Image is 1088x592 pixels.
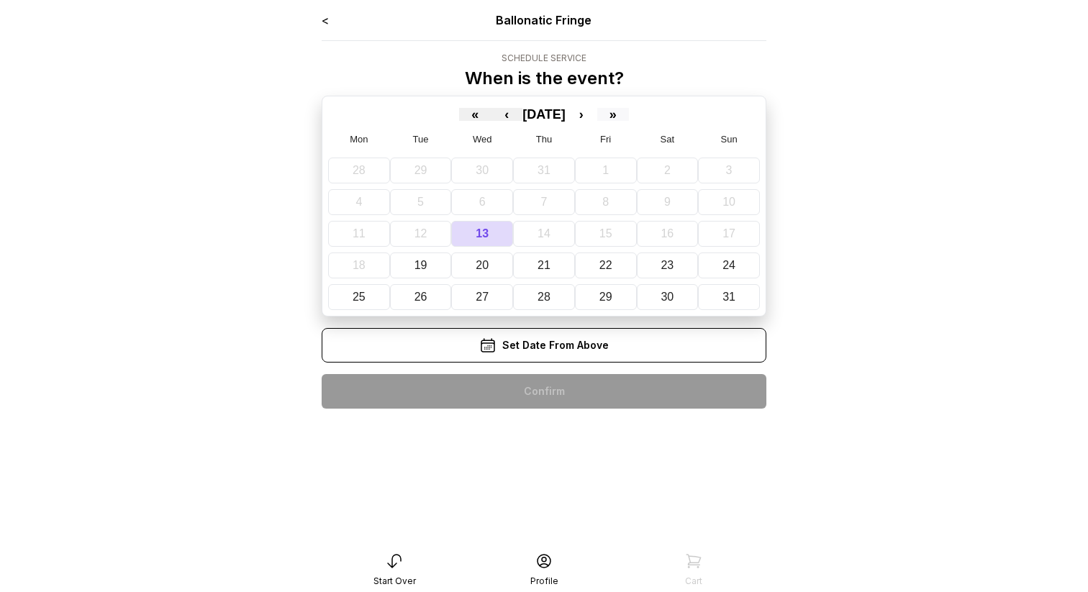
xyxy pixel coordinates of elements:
abbr: August 17, 2025 [722,227,735,240]
abbr: August 19, 2025 [414,259,427,271]
abbr: Wednesday [473,134,492,145]
abbr: July 31, 2025 [538,164,550,176]
button: August 14, 2025 [513,221,575,247]
abbr: August 30, 2025 [661,291,674,303]
button: August 10, 2025 [698,189,760,215]
button: August 31, 2025 [698,284,760,310]
abbr: Friday [600,134,611,145]
abbr: August 12, 2025 [414,227,427,240]
abbr: August 23, 2025 [661,259,674,271]
button: August 25, 2025 [328,284,390,310]
button: › [566,108,597,121]
abbr: August 7, 2025 [541,196,548,208]
button: August 4, 2025 [328,189,390,215]
button: « [459,108,491,121]
button: August 16, 2025 [637,221,699,247]
button: August 29, 2025 [575,284,637,310]
button: August 12, 2025 [390,221,452,247]
abbr: August 29, 2025 [599,291,612,303]
button: July 29, 2025 [390,158,452,183]
abbr: Monday [350,134,368,145]
button: August 15, 2025 [575,221,637,247]
p: When is the event? [465,67,624,90]
abbr: August 13, 2025 [476,227,489,240]
button: August 9, 2025 [637,189,699,215]
button: August 26, 2025 [390,284,452,310]
div: Ballonatic Fringe [411,12,678,29]
abbr: Saturday [661,134,675,145]
div: Profile [530,575,558,587]
abbr: August 11, 2025 [353,227,366,240]
abbr: August 5, 2025 [417,196,424,208]
abbr: Tuesday [413,134,429,145]
button: August 23, 2025 [637,252,699,278]
button: August 13, 2025 [451,221,513,247]
abbr: August 8, 2025 [602,196,609,208]
button: [DATE] [522,108,566,121]
abbr: August 18, 2025 [353,259,366,271]
abbr: August 15, 2025 [599,227,612,240]
button: August 22, 2025 [575,252,637,278]
button: August 19, 2025 [390,252,452,278]
span: [DATE] [522,107,566,122]
button: August 30, 2025 [637,284,699,310]
abbr: August 1, 2025 [602,164,609,176]
abbr: August 16, 2025 [661,227,674,240]
abbr: August 20, 2025 [476,259,489,271]
abbr: August 14, 2025 [538,227,550,240]
abbr: August 26, 2025 [414,291,427,303]
abbr: August 3, 2025 [726,164,733,176]
button: August 1, 2025 [575,158,637,183]
div: Start Over [373,575,416,587]
button: August 21, 2025 [513,252,575,278]
abbr: August 25, 2025 [353,291,366,303]
button: August 17, 2025 [698,221,760,247]
abbr: August 27, 2025 [476,291,489,303]
button: August 27, 2025 [451,284,513,310]
abbr: Thursday [536,134,552,145]
button: July 30, 2025 [451,158,513,183]
abbr: August 10, 2025 [722,196,735,208]
button: » [597,108,629,121]
a: < [322,13,329,27]
abbr: August 9, 2025 [664,196,671,208]
div: Set Date From Above [322,328,766,363]
button: August 11, 2025 [328,221,390,247]
button: August 3, 2025 [698,158,760,183]
abbr: August 24, 2025 [722,259,735,271]
button: ‹ [491,108,522,121]
abbr: August 21, 2025 [538,259,550,271]
button: July 31, 2025 [513,158,575,183]
abbr: July 29, 2025 [414,164,427,176]
abbr: July 30, 2025 [476,164,489,176]
abbr: August 4, 2025 [355,196,362,208]
abbr: August 22, 2025 [599,259,612,271]
button: August 24, 2025 [698,252,760,278]
abbr: Sunday [721,134,738,145]
abbr: July 28, 2025 [353,164,366,176]
div: Schedule Service [465,53,624,64]
button: August 20, 2025 [451,252,513,278]
button: August 6, 2025 [451,189,513,215]
button: August 7, 2025 [513,189,575,215]
button: August 5, 2025 [390,189,452,215]
abbr: August 31, 2025 [722,291,735,303]
button: August 18, 2025 [328,252,390,278]
abbr: August 2, 2025 [664,164,671,176]
button: August 2, 2025 [637,158,699,183]
abbr: August 28, 2025 [538,291,550,303]
abbr: August 6, 2025 [479,196,486,208]
div: Cart [685,575,702,587]
button: August 8, 2025 [575,189,637,215]
button: August 28, 2025 [513,284,575,310]
button: July 28, 2025 [328,158,390,183]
